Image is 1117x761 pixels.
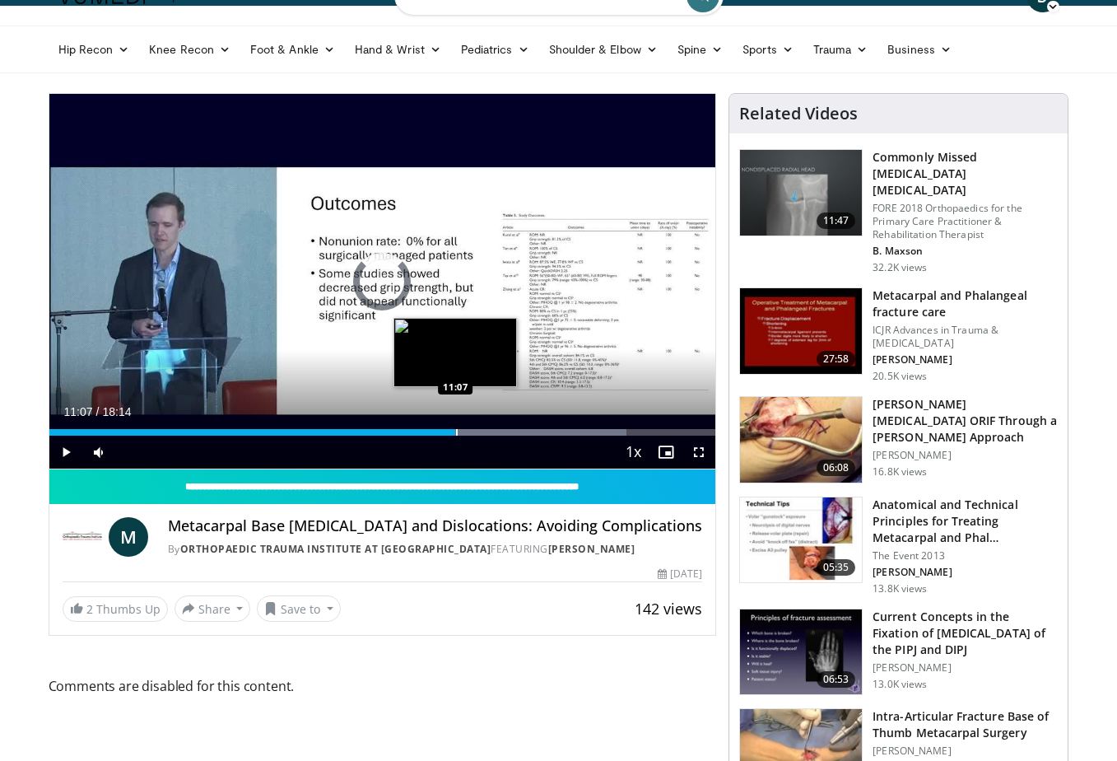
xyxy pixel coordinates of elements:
[180,542,491,556] a: Orthopaedic Trauma Institute at [GEOGRAPHIC_DATA]
[86,601,93,617] span: 2
[873,745,1058,758] p: [PERSON_NAME]
[873,149,1058,198] h3: Commonly Missed [MEDICAL_DATA] [MEDICAL_DATA]
[635,599,702,619] span: 142 views
[345,33,451,66] a: Hand & Wrist
[873,353,1058,366] p: [PERSON_NAME]
[873,449,1058,462] p: [PERSON_NAME]
[109,517,148,557] a: M
[739,396,1058,483] a: 06:08 [PERSON_NAME][MEDICAL_DATA] ORIF Through a [PERSON_NAME] Approach [PERSON_NAME] 16.8K views
[240,33,345,66] a: Foot & Ankle
[63,596,168,622] a: 2 Thumbs Up
[873,202,1058,241] p: FORE 2018 Orthopaedics for the Primary Care Practitioner & Rehabilitation Therapist
[49,94,716,469] video-js: Video Player
[873,708,1058,741] h3: Intra-Articular Fracture Base of Thumb Metacarpal Surgery
[873,261,927,274] p: 32.2K views
[873,396,1058,446] h3: [PERSON_NAME][MEDICAL_DATA] ORIF Through a [PERSON_NAME] Approach
[617,436,649,469] button: Playback Rate
[451,33,539,66] a: Pediatrics
[539,33,668,66] a: Shoulder & Elbow
[49,429,716,436] div: Progress Bar
[817,351,856,367] span: 27:58
[548,542,635,556] a: [PERSON_NAME]
[873,324,1058,350] p: ICJR Advances in Trauma & [MEDICAL_DATA]
[817,671,856,688] span: 06:53
[102,405,131,418] span: 18:14
[658,567,702,581] div: [DATE]
[877,33,961,66] a: Business
[740,150,862,236] img: b2c65235-e098-4cd2-ab0f-914df5e3e270.150x105_q85_crop-smart_upscale.jpg
[733,33,803,66] a: Sports
[96,405,100,418] span: /
[740,609,862,695] img: 1e755709-254a-4930-be7d-aa5fbb173ea9.150x105_q85_crop-smart_upscale.jpg
[817,460,856,476] span: 06:08
[740,397,862,483] img: af335e9d-3f89-4d46-97d1-d9f0cfa56dd9.150x105_q85_crop-smart_upscale.jpg
[393,318,517,387] img: image.jpeg
[668,33,733,66] a: Spine
[873,287,1058,320] h3: Metacarpal and Phalangeal fracture care
[739,287,1058,383] a: 27:58 Metacarpal and Phalangeal fracture care ICJR Advances in Trauma & [MEDICAL_DATA] [PERSON_NA...
[49,33,140,66] a: Hip Recon
[682,436,715,469] button: Fullscreen
[873,465,927,479] p: 16.8K views
[739,497,1058,595] a: 05:35 Anatomical and Technical Principles for Treating Metacarpal and Phal… The Event 2013 [PERSO...
[873,245,1058,258] p: B. Maxson
[873,497,1058,546] h3: Anatomical and Technical Principles for Treating Metacarpal and Phal…
[739,149,1058,274] a: 11:47 Commonly Missed [MEDICAL_DATA] [MEDICAL_DATA] FORE 2018 Orthopaedics for the Primary Care P...
[82,436,115,469] button: Mute
[168,542,703,557] div: By FEATURING
[873,678,927,691] p: 13.0K views
[649,436,682,469] button: Enable picture-in-picture mode
[817,559,856,576] span: 05:35
[873,609,1058,658] h3: Current Concepts in the Fixation of [MEDICAL_DATA] of the PIPJ and DIPJ
[740,497,862,583] img: 04164f76-1362-4162-b9f3-0e0fef6fb430.150x105_q85_crop-smart_upscale.jpg
[63,517,102,557] img: Orthopaedic Trauma Institute at UCSF
[175,595,251,622] button: Share
[817,212,856,229] span: 11:47
[739,104,858,124] h4: Related Videos
[873,661,1058,675] p: [PERSON_NAME]
[257,595,341,622] button: Save to
[64,405,93,418] span: 11:07
[168,517,703,535] h4: Metacarpal Base [MEDICAL_DATA] and Dislocations: Avoiding Complications
[139,33,240,66] a: Knee Recon
[873,566,1058,579] p: [PERSON_NAME]
[803,33,878,66] a: Trauma
[739,609,1058,696] a: 06:53 Current Concepts in the Fixation of [MEDICAL_DATA] of the PIPJ and DIPJ [PERSON_NAME] 13.0K...
[49,436,82,469] button: Play
[49,675,717,697] span: Comments are disabled for this content.
[740,288,862,374] img: 296987_0000_1.png.150x105_q85_crop-smart_upscale.jpg
[873,370,927,383] p: 20.5K views
[873,582,927,595] p: 13.8K views
[873,549,1058,563] p: The Event 2013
